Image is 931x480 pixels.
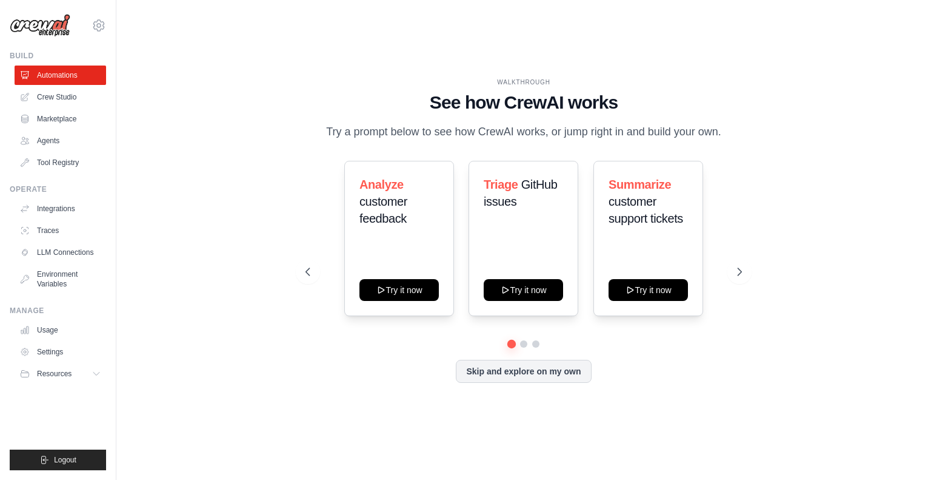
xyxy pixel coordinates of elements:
[10,51,106,61] div: Build
[10,184,106,194] div: Operate
[15,342,106,362] a: Settings
[609,178,671,191] span: Summarize
[359,279,439,301] button: Try it now
[54,455,76,465] span: Logout
[484,279,563,301] button: Try it now
[15,109,106,129] a: Marketplace
[15,66,106,85] a: Automations
[10,306,106,316] div: Manage
[15,87,106,107] a: Crew Studio
[456,360,591,383] button: Skip and explore on my own
[37,369,72,379] span: Resources
[305,78,742,87] div: WALKTHROUGH
[359,178,404,191] span: Analyze
[15,364,106,384] button: Resources
[10,14,70,37] img: Logo
[305,92,742,113] h1: See how CrewAI works
[15,243,106,262] a: LLM Connections
[484,178,558,208] span: GitHub issues
[359,195,407,225] span: customer feedback
[609,195,683,225] span: customer support tickets
[15,153,106,172] a: Tool Registry
[320,123,727,141] p: Try a prompt below to see how CrewAI works, or jump right in and build your own.
[15,131,106,150] a: Agents
[609,279,688,301] button: Try it now
[10,450,106,470] button: Logout
[15,199,106,218] a: Integrations
[484,178,518,191] span: Triage
[15,265,106,294] a: Environment Variables
[15,221,106,240] a: Traces
[15,320,106,340] a: Usage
